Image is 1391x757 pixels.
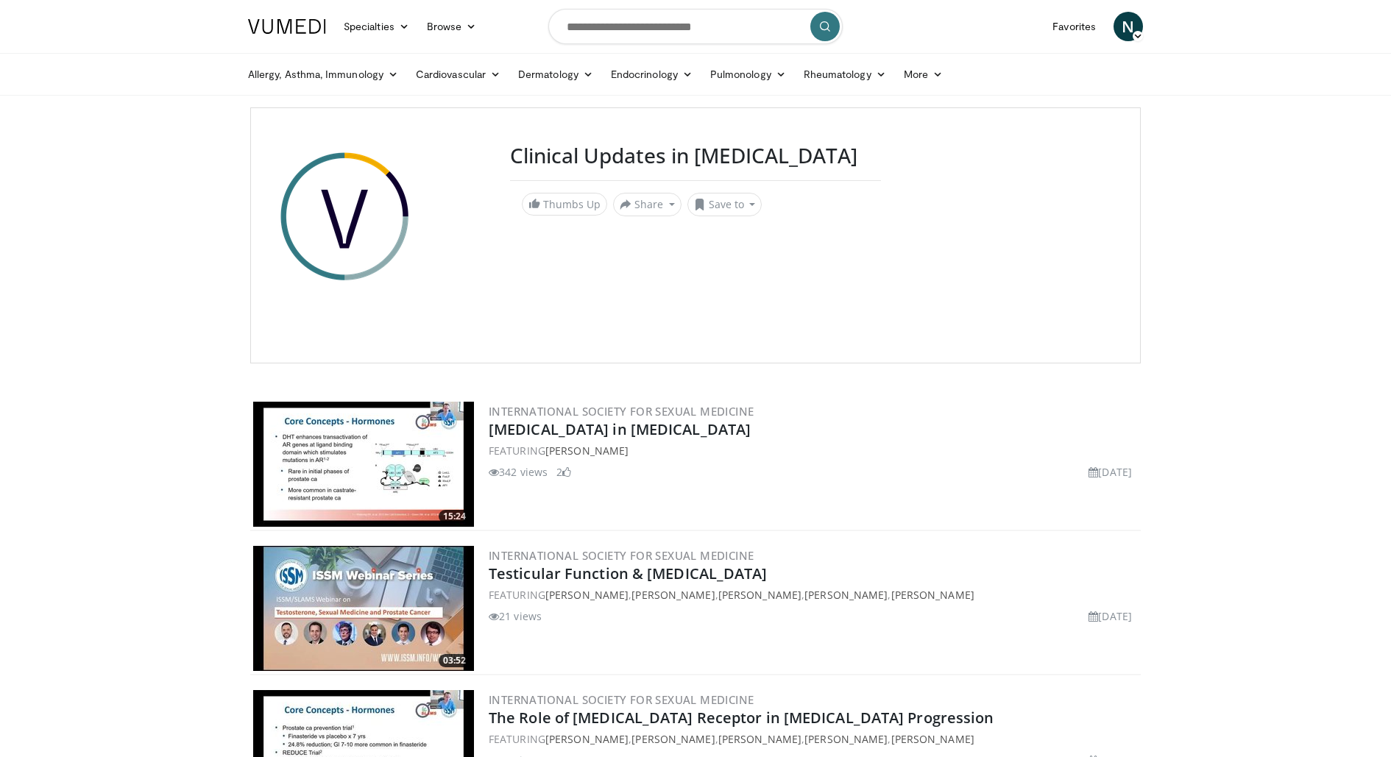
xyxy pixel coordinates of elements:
[891,588,974,602] a: [PERSON_NAME]
[510,143,881,168] h3: Clinical Updates in [MEDICAL_DATA]
[489,404,754,419] a: International Society for Sexual Medicine
[899,143,1119,327] iframe: Advertisement
[489,564,768,583] a: Testicular Function & [MEDICAL_DATA]
[1044,12,1105,41] a: Favorites
[556,464,571,480] li: 2
[545,732,629,746] a: [PERSON_NAME]
[701,60,795,89] a: Pulmonology
[335,12,418,41] a: Specialties
[253,546,474,671] img: Testicular Function & Prostate Cancer
[631,732,715,746] a: [PERSON_NAME]
[545,588,629,602] a: [PERSON_NAME]
[418,12,486,41] a: Browse
[522,193,607,216] a: Thumbs Up
[489,587,1138,603] div: FEATURING , , , ,
[613,193,682,216] button: Share
[439,510,470,523] span: 15:24
[489,548,754,563] a: International Society for Sexual Medicine
[489,708,994,728] a: The Role of [MEDICAL_DATA] Receptor in [MEDICAL_DATA] Progression
[253,402,474,527] a: 15:24
[718,732,801,746] a: [PERSON_NAME]
[489,731,1138,747] div: FEATURING , , , ,
[253,402,474,527] img: 071bd5b9-4e3a-42ba-823d-e72ebf74963f.300x170_q85_crop-smart_upscale.jpg
[795,60,895,89] a: Rheumatology
[439,654,470,667] span: 03:52
[718,588,801,602] a: [PERSON_NAME]
[1114,12,1143,41] a: N
[489,608,542,624] li: 21 views
[804,732,888,746] a: [PERSON_NAME]
[239,60,407,89] a: Allergy, Asthma, Immunology
[804,588,888,602] a: [PERSON_NAME]
[545,444,629,458] a: [PERSON_NAME]
[1089,608,1132,624] li: [DATE]
[895,60,952,89] a: More
[687,193,762,216] button: Save to
[489,464,548,480] li: 342 views
[407,60,509,89] a: Cardiovascular
[509,60,602,89] a: Dermatology
[489,692,754,707] a: International Society for Sexual Medicine
[548,9,843,44] input: Search topics, interventions
[891,732,974,746] a: [PERSON_NAME]
[248,19,326,34] img: VuMedi Logo
[1089,464,1132,480] li: [DATE]
[253,546,474,671] a: 03:52
[631,588,715,602] a: [PERSON_NAME]
[602,60,701,89] a: Endocrinology
[489,443,1138,458] div: FEATURING
[272,143,492,327] iframe: Advertisement
[489,419,751,439] a: [MEDICAL_DATA] in [MEDICAL_DATA]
